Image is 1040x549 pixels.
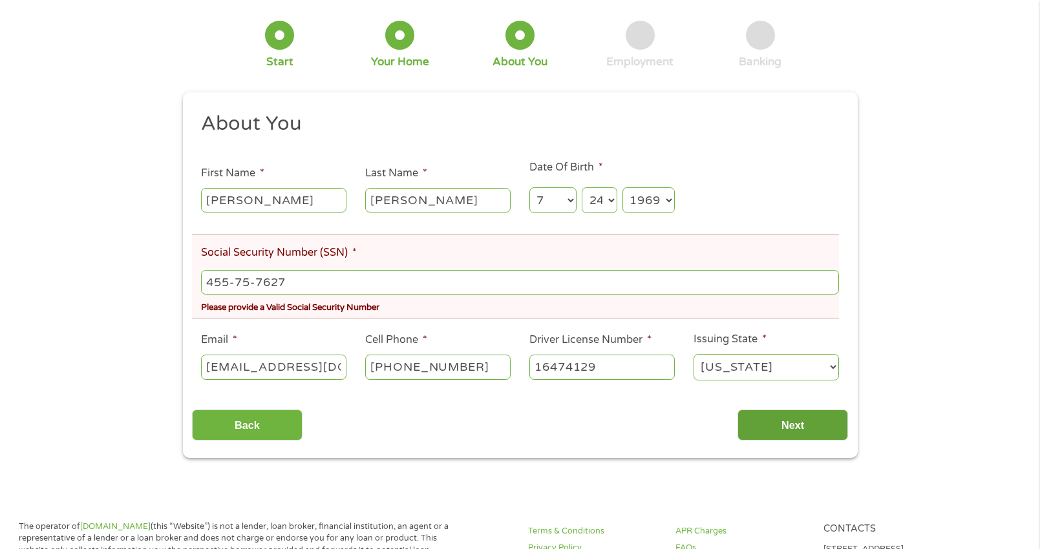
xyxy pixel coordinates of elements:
input: Back [192,409,302,441]
label: Email [201,333,237,347]
label: Social Security Number (SSN) [201,246,357,260]
div: Banking [739,55,781,69]
input: Next [738,409,848,441]
label: Issuing State [694,333,767,346]
div: Start [266,55,293,69]
input: (541) 754-3010 [365,355,511,379]
label: First Name [201,167,264,180]
h2: About You [201,111,829,137]
input: 078-05-1120 [201,270,838,295]
label: Last Name [365,167,427,180]
div: Please provide a Valid Social Security Number [201,297,838,315]
a: Terms & Conditions [528,525,660,537]
h4: Contacts [823,523,955,535]
input: Smith [365,188,511,212]
input: John [201,188,346,212]
label: Driver License Number [529,333,652,347]
div: Your Home [371,55,429,69]
a: [DOMAIN_NAME] [80,521,151,532]
label: Date Of Birth [529,161,603,174]
div: About You [493,55,547,69]
div: Employment [606,55,674,69]
input: john@gmail.com [201,355,346,379]
a: APR Charges [675,525,807,537]
label: Cell Phone [365,333,427,347]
